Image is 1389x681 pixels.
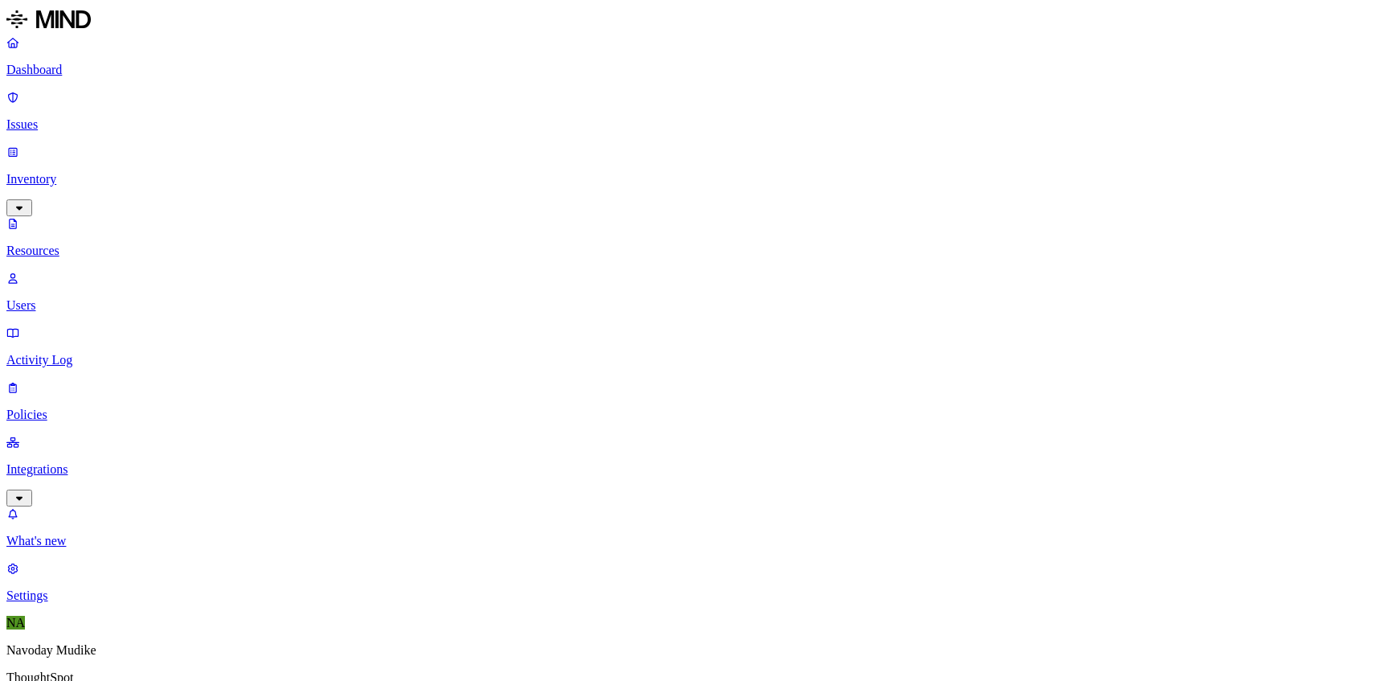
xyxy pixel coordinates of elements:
[6,462,1383,477] p: Integrations
[6,117,1383,132] p: Issues
[6,172,1383,187] p: Inventory
[6,244,1383,258] p: Resources
[6,589,1383,603] p: Settings
[6,616,25,630] span: NA
[6,63,1383,77] p: Dashboard
[6,6,91,32] img: MIND
[6,534,1383,548] p: What's new
[6,353,1383,367] p: Activity Log
[6,298,1383,313] p: Users
[6,408,1383,422] p: Policies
